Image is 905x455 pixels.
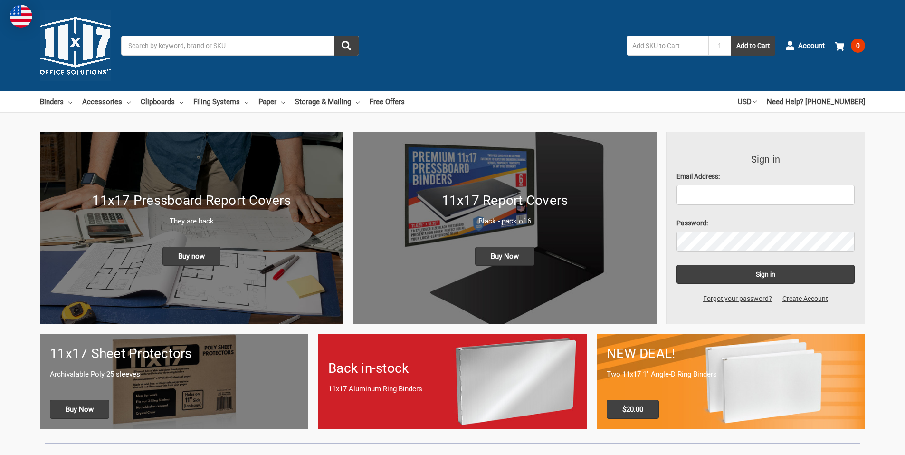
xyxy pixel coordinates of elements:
[40,91,72,112] a: Binders
[295,91,360,112] a: Storage & Mailing
[318,334,587,428] a: Back in-stock 11x17 Aluminum Ring Binders
[50,344,298,364] h1: 11x17 Sheet Protectors
[10,5,32,28] img: duty and tax information for United States
[40,10,111,81] img: 11x17.com
[835,33,865,58] a: 0
[50,216,333,227] p: They are back
[777,294,833,304] a: Create Account
[785,33,825,58] a: Account
[162,247,220,266] span: Buy now
[82,91,131,112] a: Accessories
[328,358,577,378] h1: Back in-stock
[258,91,285,112] a: Paper
[50,369,298,380] p: Archivalable Poly 25 sleeves
[328,384,577,395] p: 11x17 Aluminum Ring Binders
[676,265,855,284] input: Sign in
[141,91,183,112] a: Clipboards
[698,294,777,304] a: Forgot your password?
[597,334,865,428] a: 11x17 Binder 2-pack only $20.00 NEW DEAL! Two 11x17 1" Angle-D Ring Binders $20.00
[798,40,825,51] span: Account
[676,152,855,166] h3: Sign in
[121,36,359,56] input: Search by keyword, brand or SKU
[738,91,757,112] a: USD
[40,132,343,324] a: New 11x17 Pressboard Binders 11x17 Pressboard Report Covers They are back Buy now
[851,39,865,53] span: 0
[40,132,343,324] img: New 11x17 Pressboard Binders
[607,369,855,380] p: Two 11x17 1" Angle-D Ring Binders
[193,91,248,112] a: Filing Systems
[731,36,775,56] button: Add to Cart
[370,91,405,112] a: Free Offers
[607,344,855,364] h1: NEW DEAL!
[353,132,656,324] img: 11x17 Report Covers
[827,429,905,455] iframe: Google Customer Reviews
[363,191,646,211] h1: 11x17 Report Covers
[50,400,109,419] span: Buy Now
[353,132,656,324] a: 11x17 Report Covers 11x17 Report Covers Black - pack of 6 Buy Now
[767,91,865,112] a: Need Help? [PHONE_NUMBER]
[607,400,659,419] span: $20.00
[627,36,708,56] input: Add SKU to Cart
[676,172,855,182] label: Email Address:
[50,191,333,211] h1: 11x17 Pressboard Report Covers
[363,216,646,227] p: Black - pack of 6
[40,334,308,428] a: 11x17 sheet protectors 11x17 Sheet Protectors Archivalable Poly 25 sleeves Buy Now
[475,247,534,266] span: Buy Now
[676,218,855,228] label: Password:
